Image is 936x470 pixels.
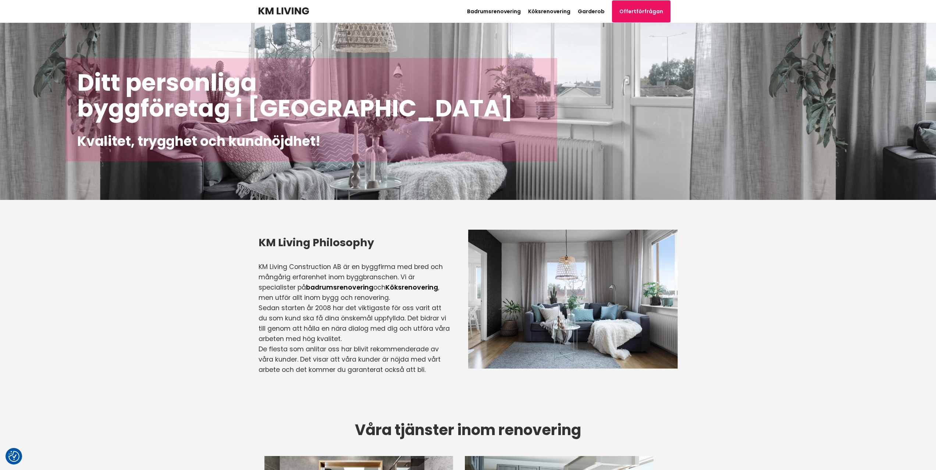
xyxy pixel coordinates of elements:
h2: Kvalitet, trygghet och kundnöjdhet! [77,133,545,150]
h1: Ditt personliga byggföretag i [GEOGRAPHIC_DATA] [77,70,545,121]
h2: Våra tjänster inom renovering [259,422,678,438]
a: badrumsrenovering [306,283,373,292]
img: KM Living [259,7,309,15]
p: KM Living Construction AB är en byggfirma med bred och mångårig erfarenhet inom byggbranschen. Vi... [259,262,450,303]
h3: KM Living Philosophy [259,235,450,250]
a: Offertförfrågan [612,0,670,22]
button: Samtyckesinställningar [8,451,19,462]
a: Badrumsrenovering [467,8,521,15]
a: Garderob [578,8,605,15]
a: Köksrenovering [528,8,570,15]
p: Sedan starten år 2008 har det viktigaste för oss varit att du som kund ska få dina önskemål uppfy... [259,303,450,344]
img: Byggföretag i Stockholm [450,230,678,369]
img: Revisit consent button [8,451,19,462]
p: De flesta som anlitar oss har blivit rekommenderade av våra kunder. Det visar att våra kunder är ... [259,344,450,375]
a: Köksrenovering [385,283,438,292]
